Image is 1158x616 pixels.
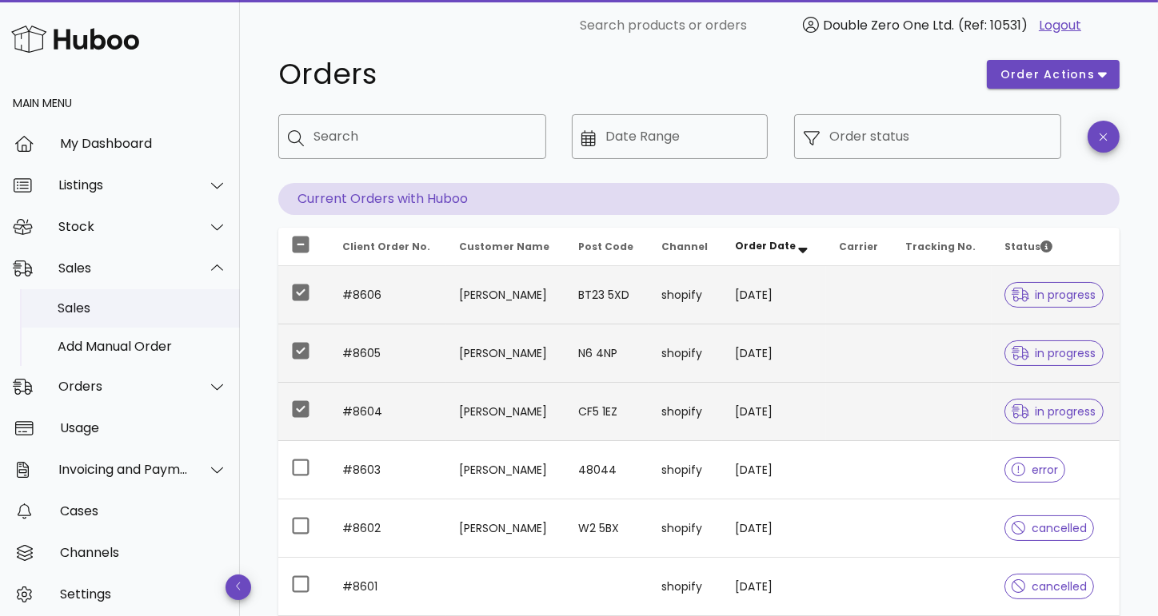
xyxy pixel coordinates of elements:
[1012,406,1096,417] span: in progress
[11,22,139,56] img: Huboo Logo
[58,339,227,354] div: Add Manual Order
[60,420,227,435] div: Usage
[329,266,446,324] td: #8606
[649,499,723,558] td: shopify
[1004,240,1052,253] span: Status
[60,586,227,602] div: Settings
[58,300,227,316] div: Sales
[1012,464,1059,475] span: error
[58,219,189,234] div: Stock
[1012,289,1096,300] span: in progress
[722,266,826,324] td: [DATE]
[278,183,1120,215] p: Current Orders with Huboo
[649,266,723,324] td: shopify
[722,558,826,616] td: [DATE]
[826,228,892,266] th: Carrier
[839,240,878,253] span: Carrier
[722,441,826,499] td: [DATE]
[1012,523,1088,534] span: cancelled
[565,228,649,266] th: Post Code
[722,499,826,558] td: [DATE]
[565,383,649,441] td: CF5 1EZ
[649,228,723,266] th: Channel
[649,441,723,499] td: shopify
[58,260,189,276] div: Sales
[722,324,826,383] td: [DATE]
[565,324,649,383] td: N6 4NP
[60,545,227,560] div: Channels
[329,324,446,383] td: #8605
[661,240,708,253] span: Channel
[60,136,227,151] div: My Dashboard
[459,240,549,253] span: Customer Name
[329,441,446,499] td: #8603
[823,16,954,34] span: Double Zero One Ltd.
[987,60,1120,89] button: order actions
[649,558,723,616] td: shopify
[992,228,1120,266] th: Status
[892,228,991,266] th: Tracking No.
[446,441,565,499] td: [PERSON_NAME]
[329,499,446,558] td: #8602
[278,60,968,89] h1: Orders
[446,324,565,383] td: [PERSON_NAME]
[565,499,649,558] td: W2 5BX
[446,228,565,266] th: Customer Name
[446,383,565,441] td: [PERSON_NAME]
[649,324,723,383] td: shopify
[905,240,976,253] span: Tracking No.
[1012,581,1088,592] span: cancelled
[58,177,189,193] div: Listings
[446,266,565,324] td: [PERSON_NAME]
[722,228,826,266] th: Order Date: Sorted descending. Activate to remove sorting.
[329,228,446,266] th: Client Order No.
[446,499,565,558] td: [PERSON_NAME]
[58,462,189,477] div: Invoicing and Payments
[958,16,1028,34] span: (Ref: 10531)
[565,266,649,324] td: BT23 5XD
[1012,348,1096,359] span: in progress
[329,383,446,441] td: #8604
[565,441,649,499] td: 48044
[649,383,723,441] td: shopify
[342,240,430,253] span: Client Order No.
[60,503,227,519] div: Cases
[1000,66,1096,83] span: order actions
[735,239,796,252] span: Order Date
[58,379,189,394] div: Orders
[1039,16,1081,35] a: Logout
[578,240,633,253] span: Post Code
[329,558,446,616] td: #8601
[722,383,826,441] td: [DATE]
